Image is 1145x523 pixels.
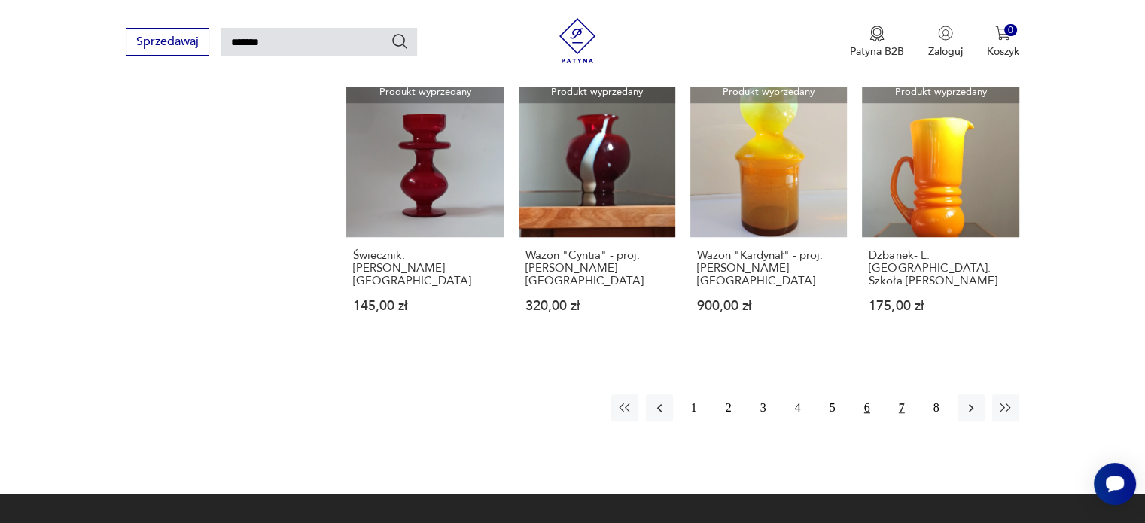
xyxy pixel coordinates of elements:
img: Ikona medalu [869,26,885,42]
p: 175,00 zł [869,300,1012,312]
p: 900,00 zł [697,300,840,312]
p: Zaloguj [928,44,963,59]
button: Szukaj [391,32,409,50]
h3: Dzbanek- L. [GEOGRAPHIC_DATA]. Szkoła [PERSON_NAME] [869,249,1012,287]
iframe: Smartsupp widget button [1094,463,1136,505]
img: Ikonka użytkownika [938,26,953,41]
p: 320,00 zł [525,300,668,312]
button: 6 [854,394,881,421]
div: 0 [1004,24,1017,37]
button: Sprzedawaj [126,28,209,56]
button: Zaloguj [928,26,963,59]
button: 4 [784,394,812,421]
h3: Świecznik. [PERSON_NAME][GEOGRAPHIC_DATA] [353,249,496,287]
p: Patyna B2B [850,44,904,59]
h3: Wazon "Cyntia" - proj. [PERSON_NAME][GEOGRAPHIC_DATA] [525,249,668,287]
button: 5 [819,394,846,421]
img: Patyna - sklep z meblami i dekoracjami vintage [555,18,600,63]
button: 0Koszyk [987,26,1019,59]
p: Koszyk [987,44,1019,59]
a: Produkt wyprzedanyŚwiecznik. Z. HorbowyŚwiecznik. [PERSON_NAME][GEOGRAPHIC_DATA]145,00 zł [346,81,503,342]
p: 145,00 zł [353,300,496,312]
button: Patyna B2B [850,26,904,59]
a: Sprzedawaj [126,38,209,48]
button: 7 [888,394,915,421]
a: Produkt wyprzedanyWazon "Cyntia" - proj. Z. HorbowyWazon "Cyntia" - proj. [PERSON_NAME][GEOGRAPHI... [519,81,675,342]
h3: Wazon "Kardynał" - proj. [PERSON_NAME][GEOGRAPHIC_DATA] [697,249,840,287]
a: Ikona medaluPatyna B2B [850,26,904,59]
button: 1 [681,394,708,421]
button: 8 [923,394,950,421]
a: Produkt wyprzedanyDzbanek- L. Pijaczewska. Szkoła HorbowyDzbanek- L. [GEOGRAPHIC_DATA]. Szkoła [P... [862,81,1019,342]
a: Produkt wyprzedanyWazon "Kardynał" - proj. Z. HorbowyWazon "Kardynał" - proj. [PERSON_NAME][GEOGR... [690,81,847,342]
button: 3 [750,394,777,421]
img: Ikona koszyka [995,26,1010,41]
button: 2 [715,394,742,421]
